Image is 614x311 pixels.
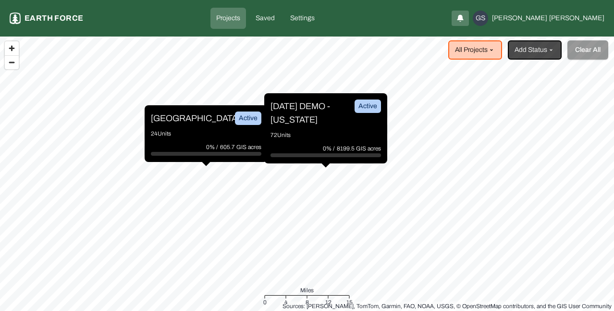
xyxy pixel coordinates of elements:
p: Earth force [25,12,83,24]
div: Active [235,112,261,125]
p: [DATE] DEMO - [US_STATE] [270,100,343,126]
a: Projects [210,8,246,29]
span: [PERSON_NAME] [549,13,604,23]
p: 72 Units [270,130,381,140]
button: Zoom out [5,55,19,69]
button: Zoom in [5,41,19,55]
div: 15 [346,298,353,307]
p: Projects [216,13,240,23]
button: GS[PERSON_NAME][PERSON_NAME] [473,11,604,26]
div: 0 [263,298,267,307]
p: 0% / [206,142,220,152]
div: GS [473,11,488,26]
div: 4 [284,298,288,307]
p: Saved [256,13,275,23]
p: 24 Units [151,129,261,138]
div: 8 [306,298,309,307]
span: [PERSON_NAME] [492,13,547,23]
div: Active [355,100,381,113]
div: Sources: [PERSON_NAME], TomTom, Garmin, FAO, NOAA, USGS, © OpenStreetMap contributors, and the GI... [282,301,612,311]
button: All Projects [448,40,502,60]
a: Saved [250,8,281,29]
button: Add Status [508,40,562,60]
p: Settings [290,13,315,23]
a: Settings [284,8,320,29]
div: 12 [325,298,332,307]
span: Miles [300,286,314,295]
p: [GEOGRAPHIC_DATA] [151,112,223,125]
img: earthforce-logo-white-uG4MPadI.svg [10,12,21,24]
button: Clear All [567,40,608,60]
p: 8199.5 GIS acres [337,144,381,153]
p: 605.7 GIS acres [220,142,261,152]
p: 0% / [323,144,337,153]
